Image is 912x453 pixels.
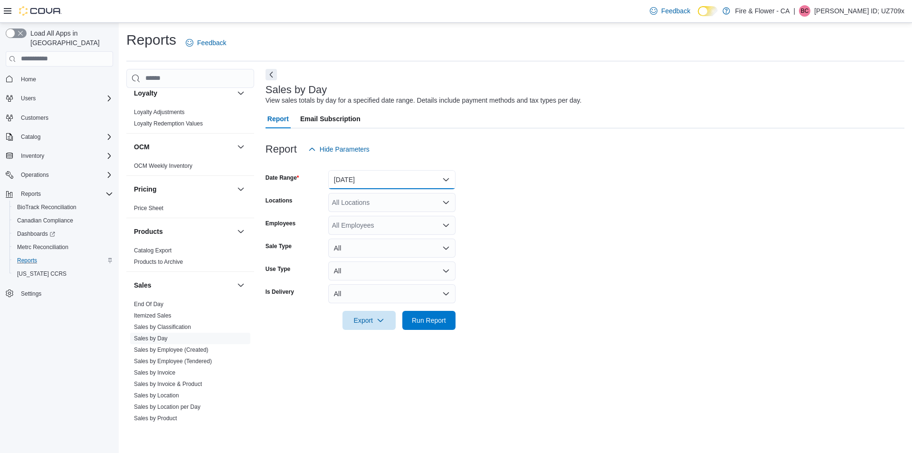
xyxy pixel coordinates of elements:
[134,184,233,194] button: Pricing
[17,112,113,124] span: Customers
[235,280,247,291] button: Sales
[735,5,789,17] p: Fire & Flower - CA
[134,109,185,116] a: Loyalty Adjustments
[134,381,202,387] a: Sales by Invoice & Product
[134,258,183,266] span: Products to Archive
[126,30,176,49] h1: Reports
[134,358,212,365] a: Sales by Employee (Tendered)
[2,168,117,182] button: Operations
[134,403,200,411] span: Sales by Location per Day
[13,202,113,213] span: BioTrack Reconciliation
[134,426,206,433] a: Sales by Product & Location
[134,312,171,319] a: Itemized Sales
[266,220,295,227] label: Employees
[402,311,456,330] button: Run Report
[21,76,36,83] span: Home
[17,169,53,181] button: Operations
[134,414,177,422] span: Sales by Product
[134,380,202,388] span: Sales by Invoice & Product
[17,93,39,104] button: Users
[21,152,44,160] span: Inventory
[134,280,152,290] h3: Sales
[134,162,192,170] span: OCM Weekly Inventory
[21,133,40,141] span: Catalog
[134,415,177,422] a: Sales by Product
[126,202,254,218] div: Pricing
[134,335,168,342] span: Sales by Day
[266,242,292,250] label: Sale Type
[134,205,163,212] a: Price Sheet
[9,201,117,214] button: BioTrack Reconciliation
[134,227,163,236] h3: Products
[412,316,446,325] span: Run Report
[134,347,209,353] a: Sales by Employee (Created)
[17,131,44,143] button: Catalog
[17,150,48,162] button: Inventory
[19,6,62,16] img: Cova
[17,74,40,85] a: Home
[266,96,582,106] div: View sales totals by day for a specified date range. Details include payment methods and tax type...
[13,255,113,266] span: Reports
[266,174,299,182] label: Date Range
[13,268,70,280] a: [US_STATE] CCRS
[17,93,113,104] span: Users
[13,215,113,226] span: Canadian Compliance
[266,144,297,155] h3: Report
[13,241,72,253] a: Metrc Reconciliation
[266,69,277,80] button: Next
[646,1,694,20] a: Feedback
[320,145,370,154] span: Hide Parameters
[328,284,456,303] button: All
[266,197,293,204] label: Locations
[9,227,117,241] a: Dashboards
[235,226,247,237] button: Products
[9,254,117,267] button: Reports
[17,150,113,162] span: Inventory
[134,108,185,116] span: Loyalty Adjustments
[9,241,117,254] button: Metrc Reconciliation
[126,160,254,175] div: OCM
[134,346,209,354] span: Sales by Employee (Created)
[21,190,41,198] span: Reports
[17,287,113,299] span: Settings
[21,95,36,102] span: Users
[21,290,41,298] span: Settings
[17,73,113,85] span: Home
[134,142,150,152] h3: OCM
[17,188,113,200] span: Reports
[442,199,450,206] button: Open list of options
[134,204,163,212] span: Price Sheet
[17,131,113,143] span: Catalog
[134,247,171,254] a: Catalog Export
[266,288,294,296] label: Is Delivery
[13,228,113,240] span: Dashboards
[17,203,76,211] span: BioTrack Reconciliation
[814,5,904,17] p: [PERSON_NAME] ID; UZ709x
[661,6,690,16] span: Feedback
[197,38,226,48] span: Feedback
[442,222,450,229] button: Open list of options
[134,142,233,152] button: OCM
[267,109,289,128] span: Report
[134,120,203,127] a: Loyalty Redemption Values
[134,392,179,399] a: Sales by Location
[134,280,233,290] button: Sales
[17,188,45,200] button: Reports
[134,88,233,98] button: Loyalty
[2,92,117,105] button: Users
[13,202,80,213] a: BioTrack Reconciliation
[134,324,191,330] a: Sales by Classification
[17,112,52,124] a: Customers
[134,357,212,365] span: Sales by Employee (Tendered)
[27,29,113,48] span: Load All Apps in [GEOGRAPHIC_DATA]
[235,141,247,153] button: OCM
[17,217,73,224] span: Canadian Compliance
[134,369,175,376] a: Sales by Invoice
[134,184,156,194] h3: Pricing
[342,311,396,330] button: Export
[13,241,113,253] span: Metrc Reconciliation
